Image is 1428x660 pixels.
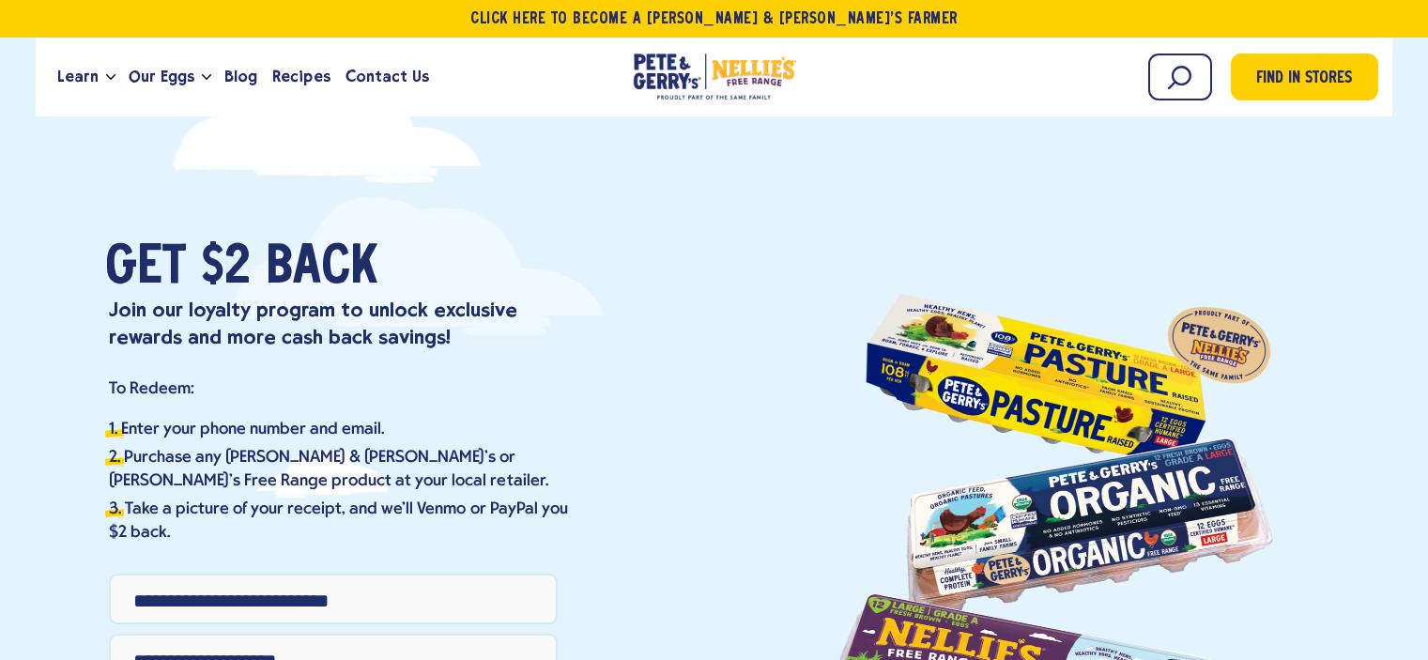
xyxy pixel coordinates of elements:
span: Our Eggs [129,65,194,88]
button: Open the dropdown menu for Our Eggs [202,74,211,81]
a: Contact Us [338,52,437,102]
li: Take a picture of your receipt, and we'll Venmo or PayPal you $2 back. [109,498,575,545]
a: Recipes [265,52,337,102]
li: Enter your phone number and email. [109,418,575,441]
span: Contact Us [345,65,429,88]
span: Learn [57,65,99,88]
span: Back [266,240,377,297]
span: Find in Stores [1256,67,1352,92]
button: Open the dropdown menu for Learn [106,74,115,81]
a: Learn [50,52,106,102]
a: Blog [217,52,265,102]
p: To Redeem: [109,378,575,400]
span: Get [105,240,186,297]
span: Blog [224,65,257,88]
span: $2 [201,240,251,297]
input: Search [1148,54,1212,100]
a: Find in Stores [1231,54,1378,100]
span: Recipes [272,65,330,88]
li: Purchase any [PERSON_NAME] & [PERSON_NAME]’s or [PERSON_NAME]'s Free Range product at your local ... [109,446,575,493]
a: Our Eggs [121,52,202,102]
p: Join our loyalty program to unlock exclusive rewards and more cash back savings! [109,297,575,350]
